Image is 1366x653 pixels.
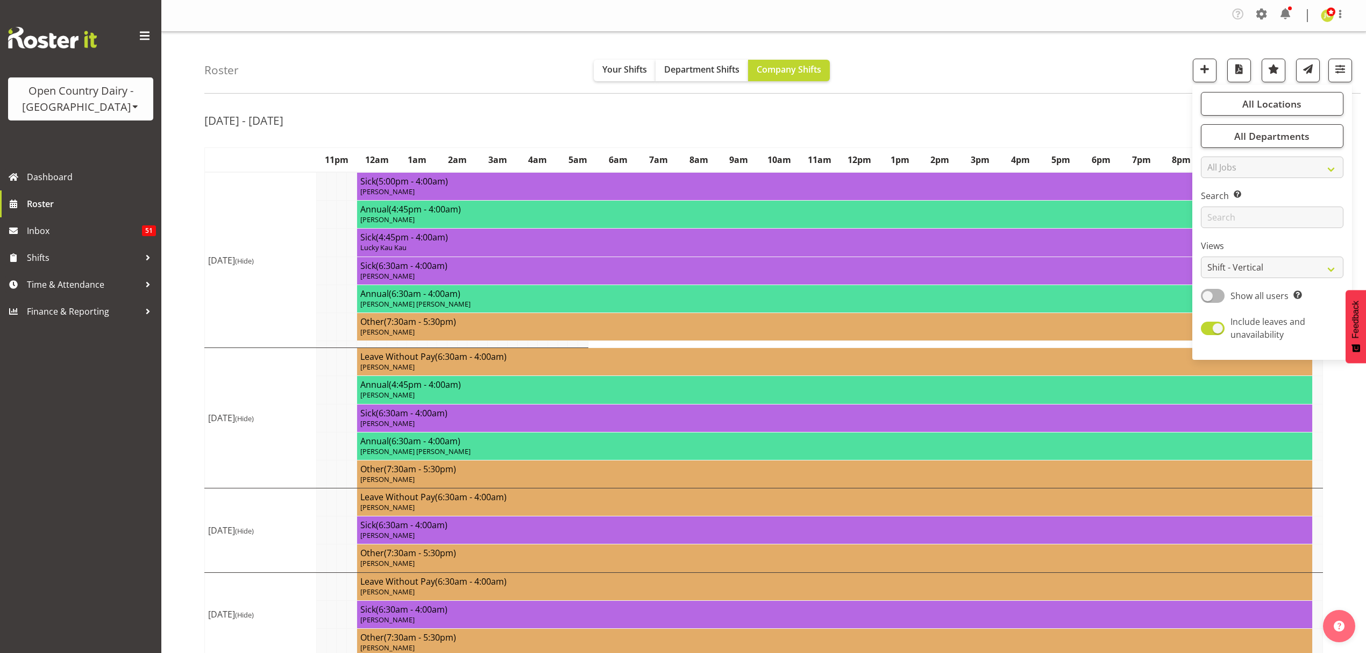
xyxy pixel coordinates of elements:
[27,196,156,212] span: Roster
[598,148,638,173] th: 6am
[235,526,254,536] span: (Hide)
[517,148,558,173] th: 4am
[360,215,415,224] span: [PERSON_NAME]
[360,530,415,540] span: [PERSON_NAME]
[360,187,415,196] span: [PERSON_NAME]
[1201,124,1343,148] button: All Departments
[360,299,471,309] span: [PERSON_NAME] [PERSON_NAME]
[1234,130,1310,143] span: All Departments
[360,576,1309,587] h4: Leave Without Pay
[880,148,920,173] th: 1pm
[27,223,142,239] span: Inbox
[360,632,1309,643] h4: Other
[205,348,317,488] td: [DATE]
[1334,621,1344,631] img: help-xxl-2.png
[679,148,719,173] th: 8am
[437,148,478,173] th: 2am
[360,232,1309,243] h4: Sick
[389,379,461,391] span: (4:45pm - 4:00am)
[360,362,415,372] span: [PERSON_NAME]
[360,316,1309,327] h4: Other
[360,176,1309,187] h4: Sick
[360,474,415,484] span: [PERSON_NAME]
[1242,97,1301,110] span: All Locations
[435,576,507,587] span: (6:30am - 4:00am)
[360,288,1309,299] h4: Annual
[316,148,357,173] th: 11pm
[602,63,647,75] span: Your Shifts
[1201,239,1343,252] label: Views
[360,446,471,456] span: [PERSON_NAME] [PERSON_NAME]
[1262,59,1285,82] button: Highlight an important date within the roster.
[799,148,839,173] th: 11am
[360,351,1309,362] h4: Leave Without Pay
[435,491,507,503] span: (6:30am - 4:00am)
[360,379,1309,390] h4: Annual
[360,615,415,624] span: [PERSON_NAME]
[920,148,961,173] th: 2pm
[360,436,1309,446] h4: Annual
[376,519,447,531] span: (6:30am - 4:00am)
[1351,301,1361,338] span: Feedback
[204,64,239,76] h4: Roster
[384,547,456,559] span: (7:30am - 5:30pm)
[360,643,415,652] span: [PERSON_NAME]
[1121,148,1162,173] th: 7pm
[235,256,254,266] span: (Hide)
[235,610,254,620] span: (Hide)
[1227,59,1251,82] button: Download a PDF of the roster according to the set date range.
[384,631,456,643] span: (7:30am - 5:30pm)
[360,558,415,568] span: [PERSON_NAME]
[719,148,759,173] th: 9am
[389,288,460,300] span: (6:30am - 4:00am)
[360,243,407,252] span: Lucky Kau Kau
[389,203,461,215] span: (4:45pm - 4:00am)
[360,587,415,597] span: [PERSON_NAME]
[360,271,415,281] span: [PERSON_NAME]
[360,548,1309,558] h4: Other
[664,63,739,75] span: Department Shifts
[360,260,1309,271] h4: Sick
[204,113,283,127] h2: [DATE] - [DATE]
[478,148,518,173] th: 3am
[27,250,140,266] span: Shifts
[1230,290,1289,302] span: Show all users
[205,488,317,573] td: [DATE]
[360,464,1309,474] h4: Other
[384,463,456,475] span: (7:30am - 5:30pm)
[1346,290,1366,363] button: Feedback - Show survey
[759,148,799,173] th: 10am
[384,316,456,328] span: (7:30am - 5:30pm)
[839,148,880,173] th: 12pm
[19,83,143,115] div: Open Country Dairy - [GEOGRAPHIC_DATA]
[360,604,1309,615] h4: Sick
[27,276,140,293] span: Time & Attendance
[360,418,415,428] span: [PERSON_NAME]
[397,148,437,173] th: 1am
[960,148,1000,173] th: 3pm
[376,175,448,187] span: (5:00pm - 4:00am)
[360,390,415,400] span: [PERSON_NAME]
[389,435,460,447] span: (6:30am - 4:00am)
[748,60,830,81] button: Company Shifts
[360,520,1309,530] h4: Sick
[1193,59,1216,82] button: Add a new shift
[656,60,748,81] button: Department Shifts
[1201,189,1343,202] label: Search
[360,327,415,337] span: [PERSON_NAME]
[205,172,317,348] td: [DATE]
[142,225,156,236] span: 51
[360,492,1309,502] h4: Leave Without Pay
[1201,207,1343,228] input: Search
[757,63,821,75] span: Company Shifts
[27,169,156,185] span: Dashboard
[594,60,656,81] button: Your Shifts
[1041,148,1081,173] th: 5pm
[360,502,415,512] span: [PERSON_NAME]
[27,303,140,320] span: Finance & Reporting
[376,231,448,243] span: (4:45pm - 4:00am)
[360,204,1309,215] h4: Annual
[435,351,507,363] span: (6:30am - 4:00am)
[638,148,679,173] th: 7am
[1230,316,1305,340] span: Include leaves and unavailability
